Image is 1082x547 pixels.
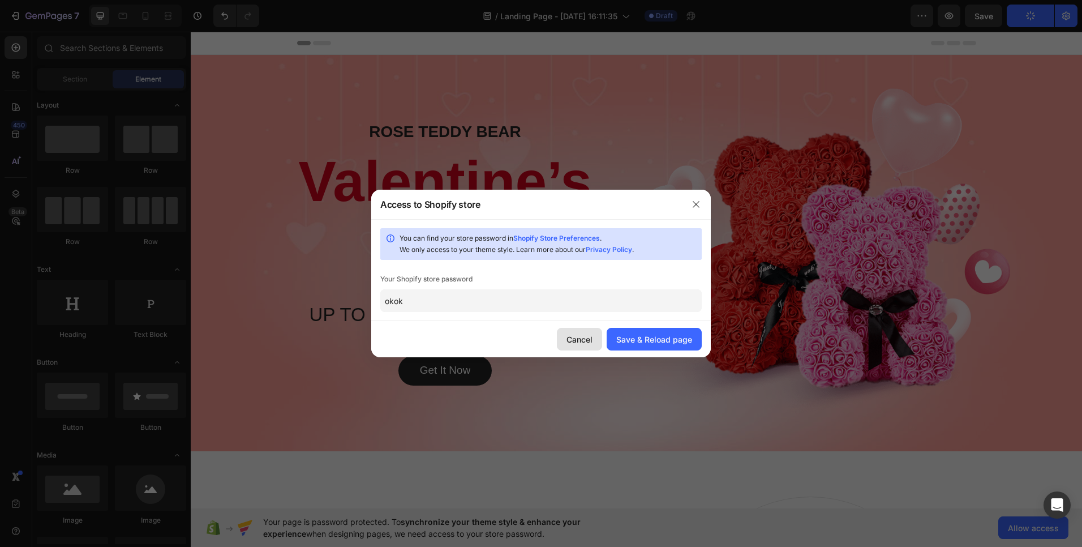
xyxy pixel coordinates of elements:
div: Your Shopify store password [380,273,702,285]
div: Access to Shopify store [380,198,480,211]
p: ROSE TEDDY BEAR [74,90,436,110]
input: Enter password [380,289,702,312]
a: Get It Now [208,324,302,354]
div: Save & Reload page [616,334,692,345]
button: Cancel [557,328,602,351]
div: Get It Now [229,332,280,346]
a: Privacy Policy [586,245,632,254]
p: UP TO 50% ON PERFECT GIFT [74,271,436,296]
div: Open Intercom Messenger [1044,492,1071,519]
button: Save & Reload page [607,328,702,351]
div: You can find your store password in . We only access to your theme style. Learn more about our . [400,233,697,255]
p: Valentine’s Day [74,113,436,260]
div: Cancel [566,334,592,345]
img: Alt Image [455,57,819,387]
a: Shopify Store Preferences [513,234,600,242]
